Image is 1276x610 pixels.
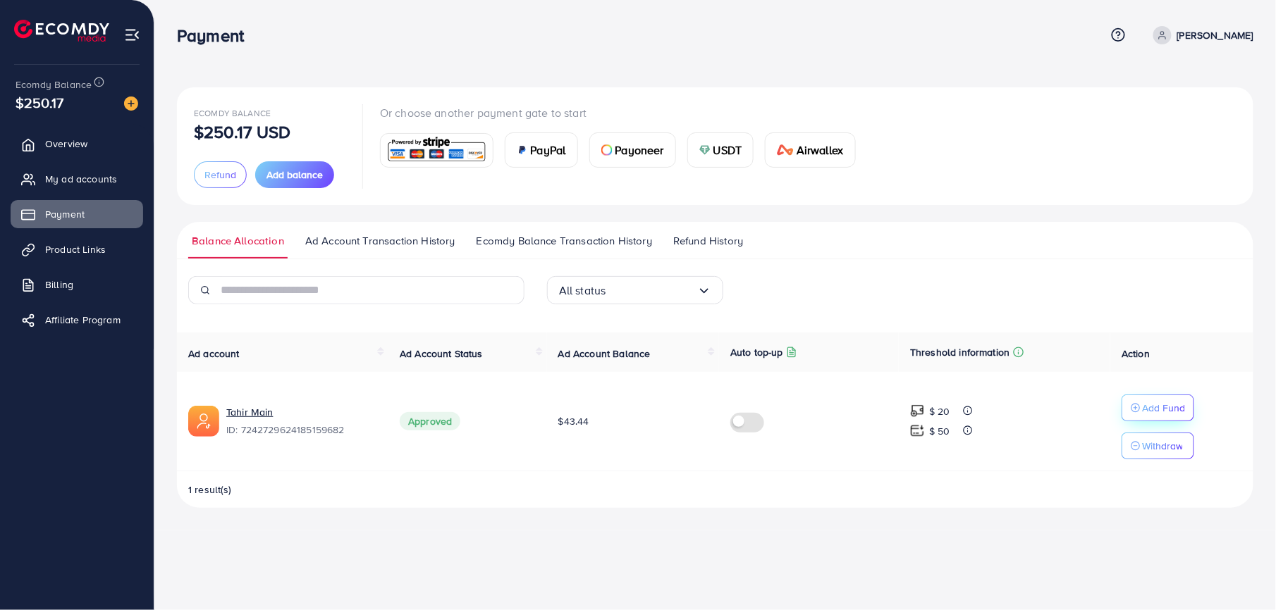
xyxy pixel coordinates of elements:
span: Refund History [673,233,743,249]
span: ID: 7242729624185159682 [226,423,377,437]
div: <span class='underline'>Tahir Main</span></br>7242729624185159682 [226,405,377,437]
span: $43.44 [558,414,589,428]
img: card [777,144,794,156]
span: USDT [713,142,742,158]
span: All status [559,280,606,301]
a: [PERSON_NAME] [1148,26,1253,44]
span: $250.17 [16,92,63,113]
a: Affiliate Program [11,306,143,334]
span: Payment [45,207,85,221]
img: logo [14,20,109,42]
iframe: Chat [1216,547,1265,599]
img: image [124,97,138,111]
span: Balance Allocation [192,233,284,249]
span: Ad Account Transaction History [305,233,455,249]
img: card [699,144,711,156]
a: My ad accounts [11,165,143,193]
a: Billing [11,270,143,299]
span: PayPal [531,142,566,158]
span: Billing [45,278,73,292]
a: Overview [11,130,143,158]
p: Add Fund [1142,399,1185,416]
span: Ecomdy Balance [16,77,92,92]
span: Ecomdy Balance Transaction History [477,233,652,249]
button: Refund [194,161,247,188]
img: card [385,135,489,166]
span: Product Links [45,242,106,256]
button: Withdraw [1122,432,1194,459]
p: $ 50 [929,423,950,440]
p: Withdraw [1142,437,1183,454]
span: Ad Account Status [400,347,483,361]
img: top-up amount [910,404,925,418]
p: Auto top-up [730,344,783,361]
span: Payoneer [615,142,664,158]
img: menu [124,27,140,43]
p: [PERSON_NAME] [1177,27,1253,44]
p: Or choose another payment gate to start [380,104,867,121]
span: Ecomdy Balance [194,107,271,119]
span: Ad account [188,347,240,361]
a: Product Links [11,235,143,263]
span: Airwallex [797,142,843,158]
input: Search for option [606,280,697,301]
span: My ad accounts [45,172,117,186]
span: Action [1122,347,1150,361]
button: Add balance [255,161,334,188]
p: $250.17 USD [194,123,291,140]
p: $ 20 [929,403,950,420]
a: cardUSDT [687,132,754,168]
span: 1 result(s) [188,483,232,497]
img: ic-ads-acc.e4c84228.svg [188,406,219,437]
img: card [517,144,528,156]
span: Add balance [266,168,323,182]
span: Ad Account Balance [558,347,651,361]
a: cardPayPal [505,132,578,168]
span: Affiliate Program [45,313,121,327]
span: Overview [45,137,87,151]
p: Threshold information [910,344,1010,361]
span: Approved [400,412,460,430]
h3: Payment [177,25,255,46]
div: Search for option [547,276,723,304]
a: Payment [11,200,143,228]
button: Add Fund [1122,394,1194,421]
a: cardPayoneer [589,132,676,168]
img: top-up amount [910,423,925,438]
a: cardAirwallex [765,132,855,168]
a: Tahir Main [226,405,274,419]
span: Refund [204,168,236,182]
img: card [601,144,613,156]
a: card [380,133,493,168]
